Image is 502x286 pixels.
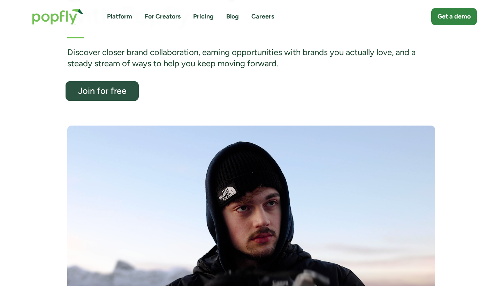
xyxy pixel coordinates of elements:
a: For Creators [145,12,181,21]
a: Platform [107,12,132,21]
a: Blog [226,12,239,21]
a: home [25,1,90,32]
div: Discover closer brand collaboration, earning opportunities with brands you actually love, and a s... [67,47,435,69]
a: Join for free [66,81,139,101]
a: Get a demo [431,8,477,25]
a: Pricing [193,12,214,21]
div: Join for free [72,86,132,96]
div: Get a demo [438,12,471,21]
a: Careers [251,12,274,21]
